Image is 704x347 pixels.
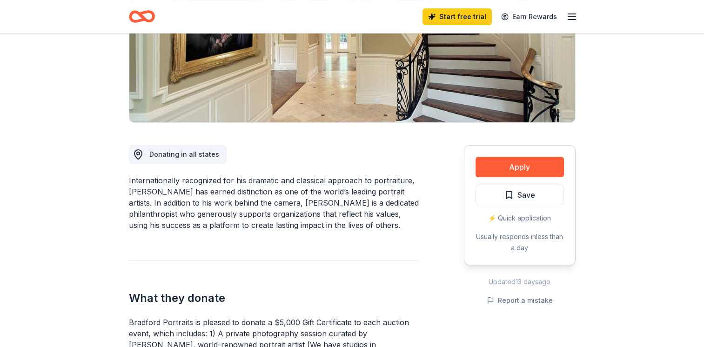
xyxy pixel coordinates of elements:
[129,175,419,231] div: Internationally recognized for his dramatic and classical approach to portraiture, [PERSON_NAME] ...
[487,295,553,306] button: Report a mistake
[422,8,492,25] a: Start free trial
[129,6,155,27] a: Home
[476,231,564,254] div: Usually responds in less than a day
[149,150,219,158] span: Donating in all states
[464,276,576,287] div: Updated 13 days ago
[496,8,563,25] a: Earn Rewards
[476,157,564,177] button: Apply
[517,189,535,201] span: Save
[476,213,564,224] div: ⚡️ Quick application
[129,291,419,306] h2: What they donate
[476,185,564,205] button: Save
